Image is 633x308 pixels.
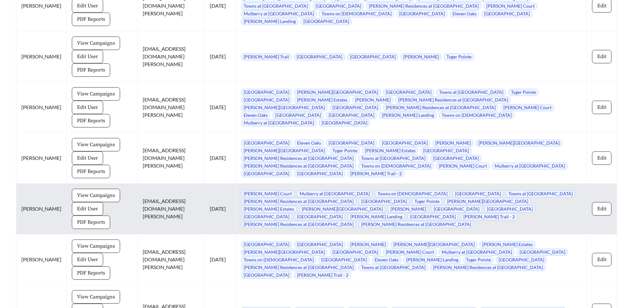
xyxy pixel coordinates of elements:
span: Edit [597,2,606,10]
span: PDF Reports [77,269,105,277]
span: [PERSON_NAME] Court [383,249,437,256]
span: Edit [597,53,606,60]
span: [PERSON_NAME] Estates [362,147,418,154]
span: [GEOGRAPHIC_DATA] [313,3,364,10]
span: [GEOGRAPHIC_DATA] [484,206,535,213]
span: [GEOGRAPHIC_DATA] [330,104,381,111]
span: Towns on [DEMOGRAPHIC_DATA] [241,256,316,263]
span: [GEOGRAPHIC_DATA] [294,170,345,177]
span: Tyger Pointe [508,89,538,96]
button: View Campaigns [72,239,120,253]
button: View Campaigns [72,189,120,202]
span: [PERSON_NAME] Trail - 2 [461,213,517,220]
span: [PERSON_NAME] Residences at [GEOGRAPHIC_DATA] [241,221,356,228]
button: PDF Reports [72,215,110,229]
a: View Campaigns [72,192,120,198]
span: Towns at [GEOGRAPHIC_DATA] [506,190,575,197]
span: [PERSON_NAME] [348,241,388,248]
span: [PERSON_NAME] Trail - 2 [294,272,351,279]
span: Mulberry at [GEOGRAPHIC_DATA] [439,249,515,256]
span: [PERSON_NAME] Trail [241,53,292,60]
span: [PERSON_NAME] [433,139,473,146]
span: Towns at [GEOGRAPHIC_DATA] [241,3,310,10]
span: PDF Reports [77,168,105,175]
span: [PERSON_NAME] Residences at [GEOGRAPHIC_DATA] [241,162,356,169]
td: [EMAIL_ADDRESS][DOMAIN_NAME][PERSON_NAME] [138,133,205,184]
span: [GEOGRAPHIC_DATA] [347,53,398,60]
span: [PERSON_NAME] Residences at [GEOGRAPHIC_DATA] [359,221,474,228]
button: PDF Reports [72,165,110,178]
span: [PERSON_NAME] Landing [379,112,437,119]
span: [GEOGRAPHIC_DATA] [330,249,381,256]
span: Eleven Oaks [294,139,324,146]
span: PDF Reports [77,15,105,23]
span: Tyger Pointe [330,147,360,154]
span: [PERSON_NAME] Estates [241,206,297,213]
button: View Campaigns [72,87,120,101]
span: [PERSON_NAME] Landing [241,18,298,25]
span: [PERSON_NAME] Court [484,3,537,10]
span: [PERSON_NAME][GEOGRAPHIC_DATA] [391,241,477,248]
span: Tyger Pointe [412,198,442,205]
span: [PERSON_NAME] Residences at [GEOGRAPHIC_DATA] [241,155,356,162]
span: [GEOGRAPHIC_DATA] [319,256,370,263]
span: [PERSON_NAME] Court [436,162,490,169]
span: PDF Reports [77,218,105,226]
span: [PERSON_NAME] Estates [294,96,350,103]
span: [GEOGRAPHIC_DATA] [397,10,447,17]
span: [PERSON_NAME] Trail - 2 [348,170,404,177]
span: [PERSON_NAME] [401,53,441,60]
span: [GEOGRAPHIC_DATA] [359,198,409,205]
td: [DATE] [205,234,236,285]
span: [PERSON_NAME] Residences at [GEOGRAPHIC_DATA] [383,104,498,111]
button: Edit [592,253,612,266]
span: [GEOGRAPHIC_DATA] [383,89,434,96]
span: Towns at [GEOGRAPHIC_DATA] [359,264,428,271]
a: Edit User [72,53,103,59]
span: Edit User [77,205,98,213]
span: Towns on [DEMOGRAPHIC_DATA] [359,162,434,169]
button: PDF Reports [72,63,110,77]
span: [PERSON_NAME][GEOGRAPHIC_DATA] [241,147,327,154]
span: [PERSON_NAME][GEOGRAPHIC_DATA] [241,104,327,111]
span: Tyger Pointe [463,256,493,263]
span: [PERSON_NAME] Residences at [GEOGRAPHIC_DATA] [366,3,481,10]
span: Edit [597,205,606,213]
button: Edit [592,50,612,63]
button: Edit [592,101,612,114]
span: [GEOGRAPHIC_DATA] [241,272,292,279]
span: [PERSON_NAME] Residences at [GEOGRAPHIC_DATA] [396,96,511,103]
td: [DATE] [205,31,236,82]
td: [PERSON_NAME] [16,184,67,234]
span: [GEOGRAPHIC_DATA] [241,213,292,220]
span: Edit [597,256,606,263]
td: [DATE] [205,82,236,133]
button: Edit User [72,151,103,165]
span: [GEOGRAPHIC_DATA] [294,213,345,220]
button: View Campaigns [72,290,120,304]
span: [GEOGRAPHIC_DATA] [273,112,324,119]
button: PDF Reports [72,266,110,280]
span: [GEOGRAPHIC_DATA] [482,10,532,17]
span: [GEOGRAPHIC_DATA] [241,139,292,146]
span: [PERSON_NAME][GEOGRAPHIC_DATA] [476,139,562,146]
span: [GEOGRAPHIC_DATA] [431,206,482,213]
button: Edit [592,202,612,215]
span: [GEOGRAPHIC_DATA] [431,155,481,162]
span: View Campaigns [77,39,115,47]
span: PDF Reports [77,66,105,74]
span: Mulberry at [GEOGRAPHIC_DATA] [492,162,568,169]
span: [PERSON_NAME][GEOGRAPHIC_DATA] [294,89,381,96]
span: Mulberry at [GEOGRAPHIC_DATA] [241,119,316,126]
a: Edit User [72,256,103,262]
span: View Campaigns [77,293,115,301]
span: [GEOGRAPHIC_DATA] [319,119,370,126]
button: View Campaigns [72,138,120,151]
button: Edit [592,151,612,165]
a: View Campaigns [72,90,120,96]
span: [GEOGRAPHIC_DATA] [408,213,458,220]
span: PDF Reports [77,117,105,124]
span: Edit User [77,103,98,111]
span: Towns on [DEMOGRAPHIC_DATA] [375,190,450,197]
span: Edit [597,103,606,111]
